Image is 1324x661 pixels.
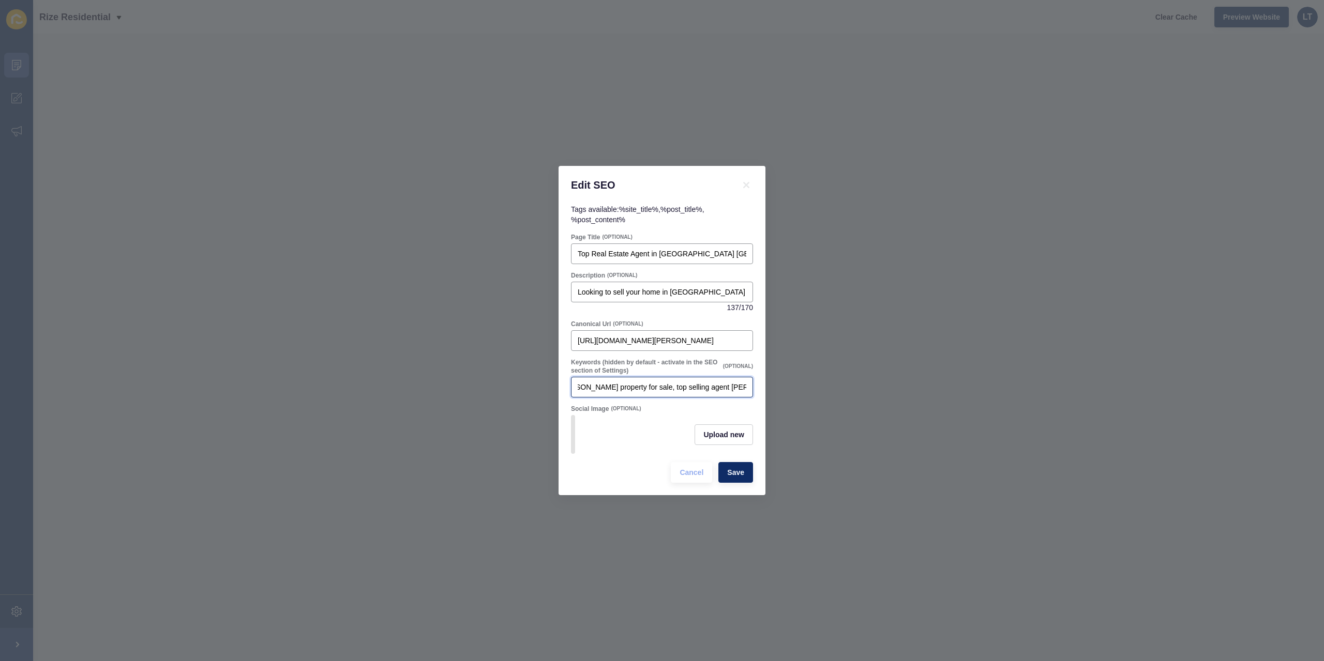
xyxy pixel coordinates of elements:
[571,271,605,280] label: Description
[602,234,632,241] span: (OPTIONAL)
[571,358,721,375] label: Keywords (hidden by default - activate in the SEO section of Settings)
[680,467,703,478] span: Cancel
[571,320,611,328] label: Canonical Url
[613,320,643,328] span: (OPTIONAL)
[739,302,741,313] span: /
[660,205,702,213] code: %post_title%
[619,205,658,213] code: %site_title%
[723,363,753,370] span: (OPTIONAL)
[571,405,609,413] label: Social Image
[741,302,753,313] span: 170
[571,233,600,241] label: Page Title
[571,178,727,192] h1: Edit SEO
[695,424,753,445] button: Upload new
[571,205,704,224] span: Tags available: , ,
[727,467,744,478] span: Save
[727,302,739,313] span: 137
[703,429,744,440] span: Upload new
[571,216,625,224] code: %post_content%
[611,405,641,412] span: (OPTIONAL)
[671,462,712,483] button: Cancel
[718,462,753,483] button: Save
[607,272,637,279] span: (OPTIONAL)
